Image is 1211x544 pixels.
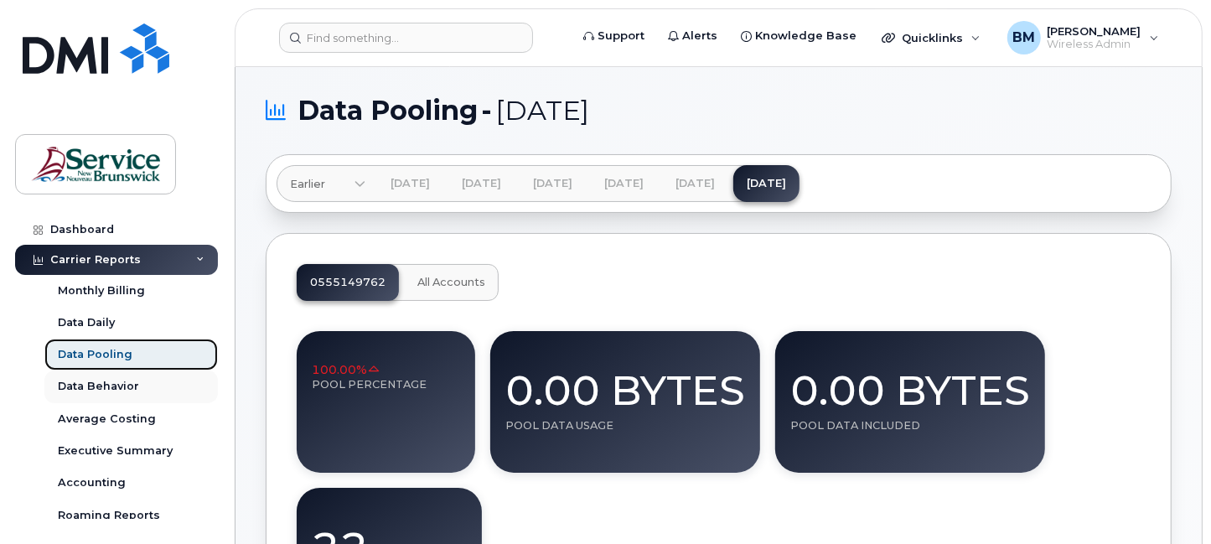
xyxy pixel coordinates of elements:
[505,346,745,419] div: 0.00 Bytes
[495,98,589,123] span: [DATE]
[290,176,325,192] span: Earlier
[298,98,478,123] span: Data Pooling
[448,165,515,202] a: [DATE]
[417,276,485,289] span: All Accounts
[790,346,1030,419] div: 0.00 Bytes
[662,165,728,202] a: [DATE]
[312,378,460,391] div: Pool Percentage
[277,165,365,202] a: Earlier
[312,361,380,378] span: 100.00%
[505,419,745,433] div: Pool data usage
[790,419,1030,433] div: Pool data included
[520,165,586,202] a: [DATE]
[481,98,492,123] span: -
[591,165,657,202] a: [DATE]
[733,165,800,202] a: [DATE]
[377,165,443,202] a: [DATE]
